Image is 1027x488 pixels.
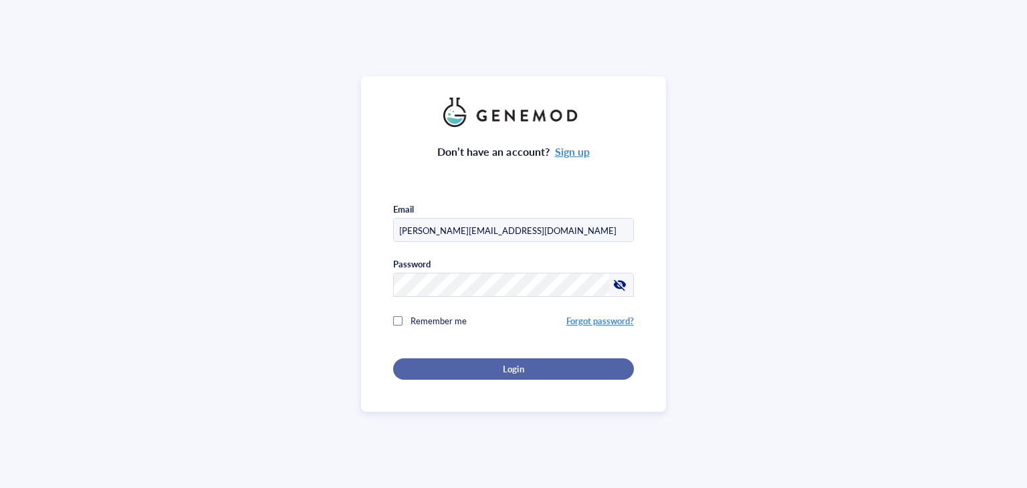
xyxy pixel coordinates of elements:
img: genemod_logo_light-BcqUzbGq.png [443,98,584,127]
div: Don’t have an account? [437,143,590,160]
div: Email [393,203,414,215]
span: Login [503,363,524,375]
a: Sign up [555,144,590,159]
a: Forgot password? [566,314,634,327]
div: Password [393,258,431,270]
button: Login [393,358,634,380]
span: Remember me [411,314,467,327]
